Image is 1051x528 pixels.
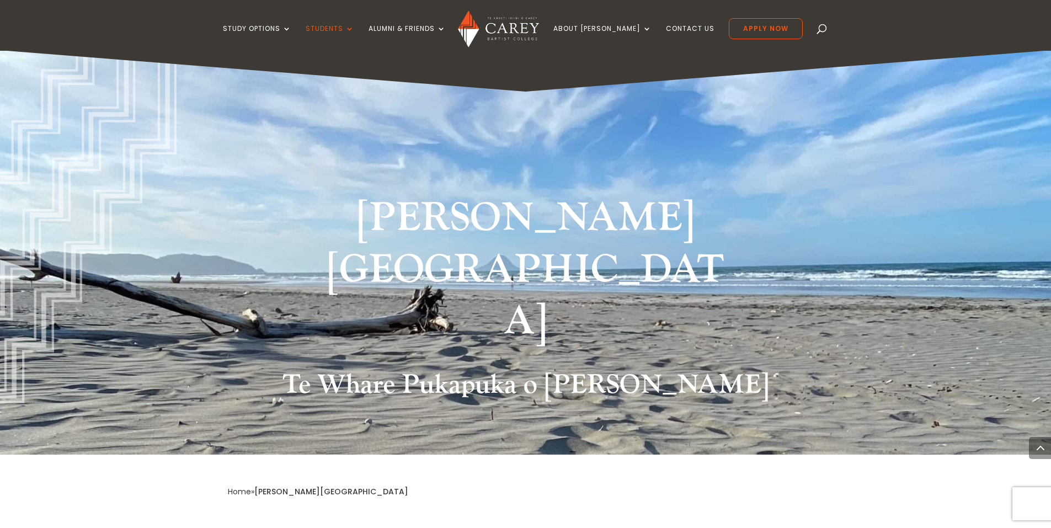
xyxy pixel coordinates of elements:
span: [PERSON_NAME][GEOGRAPHIC_DATA] [254,486,408,497]
span: » [228,486,408,497]
a: Students [306,25,354,51]
h2: Te Whare Pukapuka o [PERSON_NAME] [228,369,824,407]
a: Alumni & Friends [369,25,446,51]
a: Home [228,486,251,497]
img: Carey Baptist College [458,10,539,47]
a: Study Options [223,25,291,51]
a: Apply Now [729,18,803,39]
a: About [PERSON_NAME] [553,25,652,51]
a: Contact Us [666,25,714,51]
h1: [PERSON_NAME][GEOGRAPHIC_DATA] [319,193,733,353]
